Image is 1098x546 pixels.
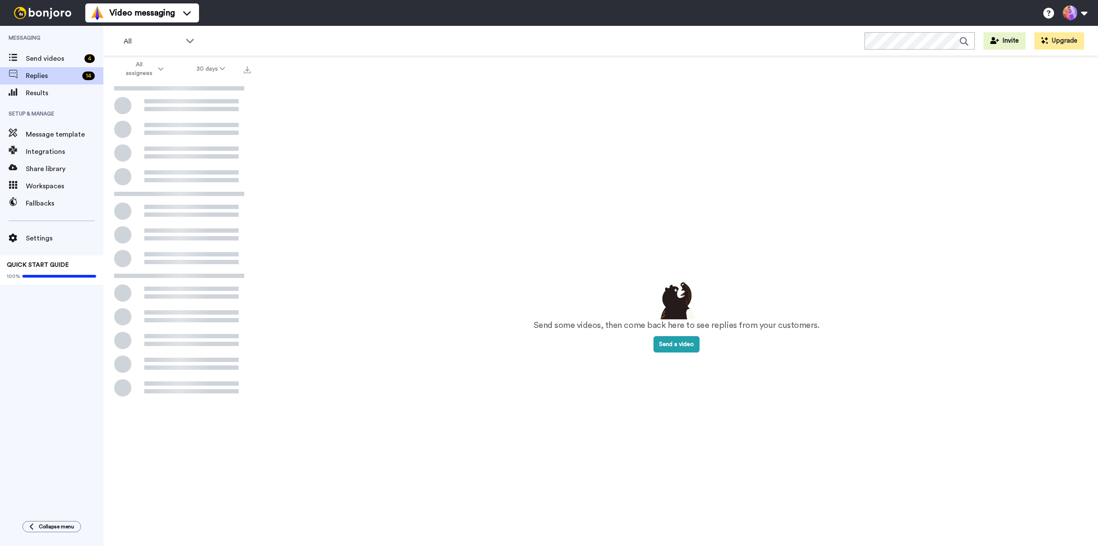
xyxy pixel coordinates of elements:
[26,181,103,191] span: Workspaces
[105,57,180,81] button: All assignees
[26,147,103,157] span: Integrations
[653,336,700,353] button: Send a video
[39,523,74,530] span: Collapse menu
[180,61,242,77] button: 30 days
[90,6,104,20] img: vm-color.svg
[1034,32,1084,50] button: Upgrade
[121,60,156,78] span: All assignees
[10,7,75,19] img: bj-logo-header-white.svg
[82,72,95,80] div: 14
[26,129,103,140] span: Message template
[7,262,69,268] span: QUICK START GUIDE
[653,341,700,347] a: Send a video
[983,32,1026,50] button: Invite
[26,53,81,64] span: Send videos
[124,36,181,47] span: All
[534,319,820,332] p: Send some videos, then come back here to see replies from your customers.
[26,233,103,243] span: Settings
[241,62,253,75] button: Export all results that match these filters now.
[26,71,79,81] span: Replies
[26,164,103,174] span: Share library
[22,521,81,532] button: Collapse menu
[655,280,698,319] img: results-emptystates.png
[26,198,103,209] span: Fallbacks
[109,7,175,19] span: Video messaging
[84,54,95,63] div: 4
[244,66,251,73] img: export.svg
[7,273,20,280] span: 100%
[26,88,103,98] span: Results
